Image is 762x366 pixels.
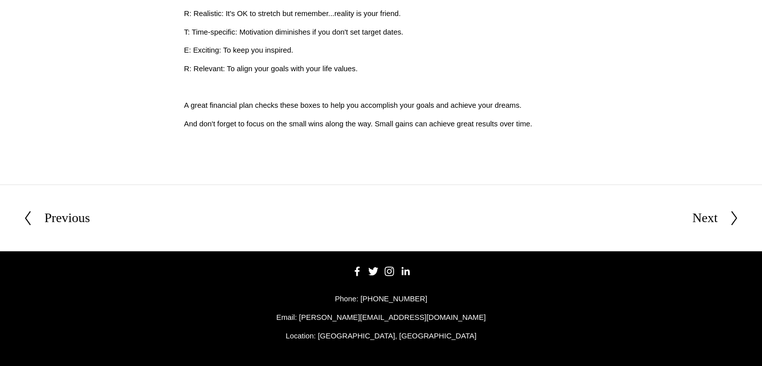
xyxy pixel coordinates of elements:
[184,100,578,112] p: A great financial plan checks these boxes to help you accomplish your goals and achieve your dreams.
[45,208,90,229] div: Previous
[184,118,578,130] p: And don't forget to focus on the small wins along the way. Small gains can achieve great results ...
[184,63,578,75] p: R: Relevant: To align your goals with your life values.
[368,266,378,276] a: Twitter
[692,208,739,229] a: Next
[23,312,739,324] p: Email: [PERSON_NAME][EMAIL_ADDRESS][DOMAIN_NAME]
[184,8,578,20] p: R: Realistic: It's OK to stretch but remember...reality is your friend.
[384,266,394,276] a: Instagram
[23,293,739,305] p: Phone: [PHONE_NUMBER]
[184,27,578,39] p: T: Time-specific: Motivation diminishes if you don't set target dates.
[400,266,410,276] a: LinkedIn
[692,208,718,229] div: Next
[23,208,90,229] a: Previous
[352,266,362,276] a: Facebook
[184,45,578,57] p: E: Exciting: To keep you inspired.
[23,330,739,342] p: Location: [GEOGRAPHIC_DATA], [GEOGRAPHIC_DATA]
